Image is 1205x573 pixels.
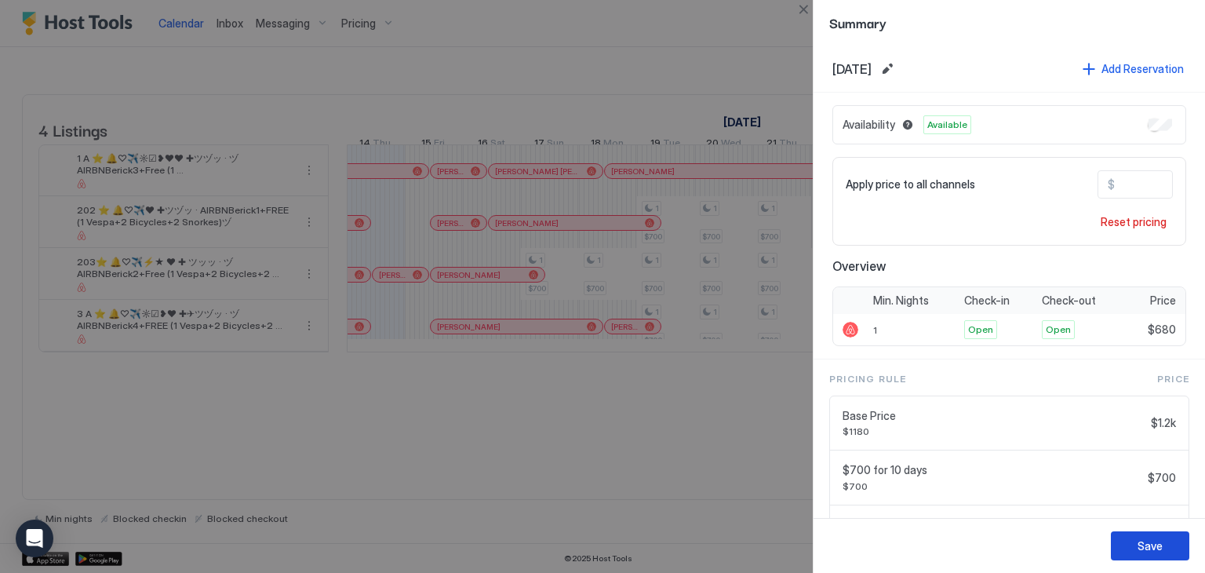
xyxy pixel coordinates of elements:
button: Save [1111,531,1189,560]
span: Pricing Rule [829,372,906,386]
span: Check-out [1042,294,1096,308]
div: Open Intercom Messenger [16,520,53,557]
span: Open [1046,323,1071,337]
span: $1180 [843,425,1145,437]
span: Available [927,118,967,132]
span: Availability [843,118,895,132]
button: Add Reservation [1080,58,1186,79]
span: Open [968,323,993,337]
button: Edit date range [878,60,897,78]
div: Add Reservation [1101,60,1184,77]
span: Summary [829,13,1189,32]
span: Price [1150,294,1176,308]
span: $700 [1148,471,1176,485]
div: Reset pricing [1101,214,1167,230]
span: Check-in [964,294,1010,308]
span: Apply price to all channels [846,177,975,192]
span: Overview [832,258,1186,274]
div: Save [1138,538,1163,554]
span: Base Price [843,409,1145,423]
button: Reset pricing [1094,211,1173,232]
span: $1.2k [1151,416,1176,430]
span: $680 [1148,323,1176,337]
span: Min. Nights [873,294,929,308]
button: Blocked dates override all pricing rules and remain unavailable until manually unblocked [898,115,917,134]
span: [DATE] [832,61,872,77]
span: Price [1157,372,1189,386]
span: $700 [843,480,1141,492]
span: $700 for 10 days [843,463,1141,477]
span: $ [1108,177,1115,192]
span: 1 [873,324,877,336]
